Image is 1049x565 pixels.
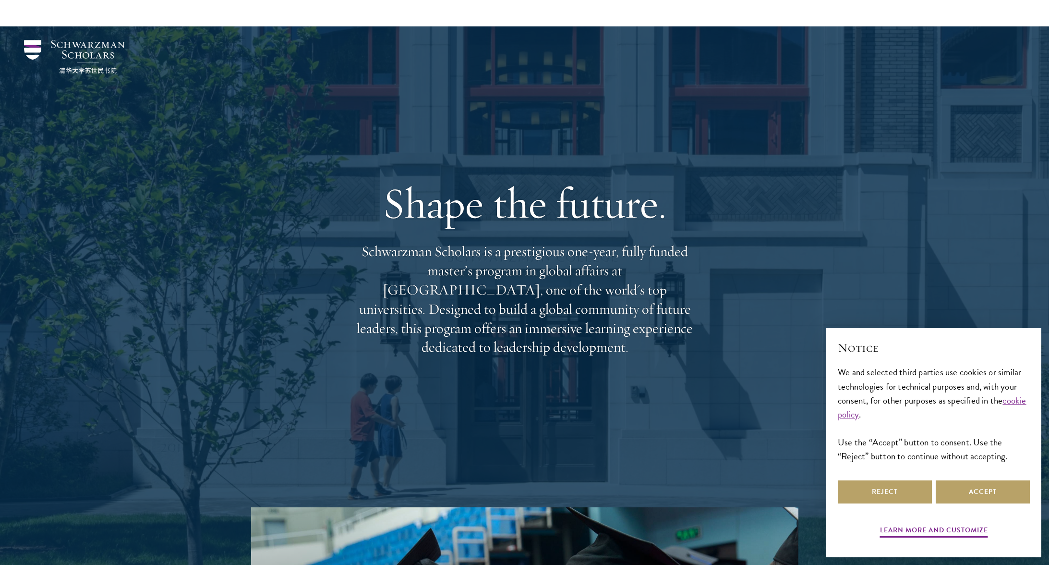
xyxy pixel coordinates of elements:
[880,524,988,539] button: Learn more and customize
[936,480,1030,504] button: Accept
[838,365,1030,463] div: We and selected third parties use cookies or similar technologies for technical purposes and, wit...
[24,40,125,74] img: Schwarzman Scholars
[838,393,1026,421] a: cookie policy
[838,480,932,504] button: Reject
[838,340,1030,356] h2: Notice
[352,176,698,230] h1: Shape the future.
[352,242,698,357] p: Schwarzman Scholars is a prestigious one-year, fully funded master’s program in global affairs at...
